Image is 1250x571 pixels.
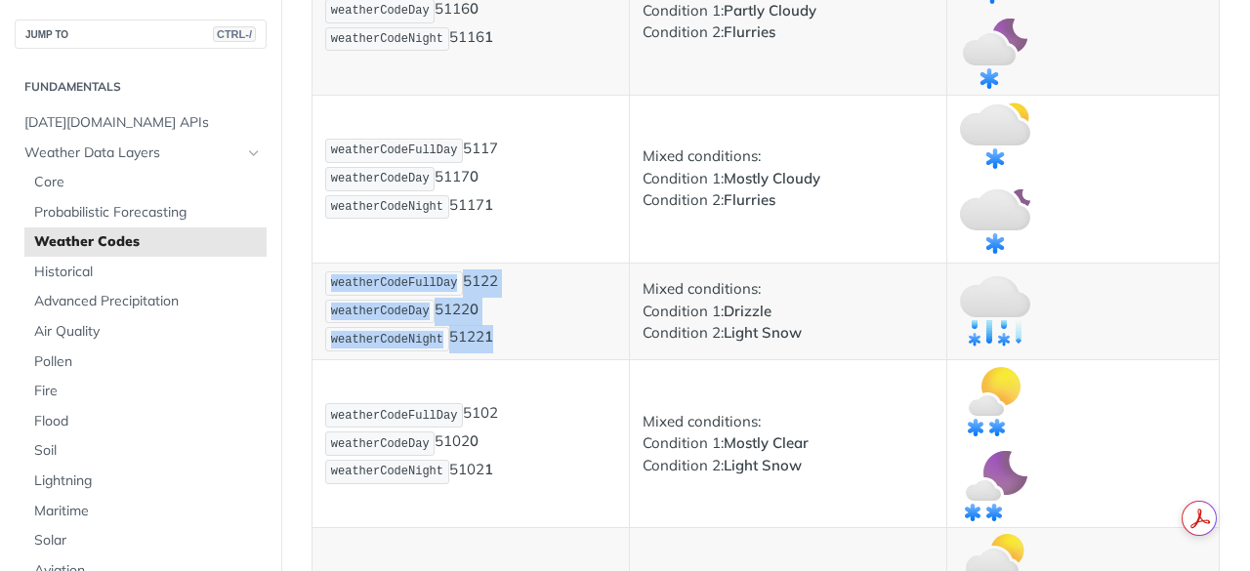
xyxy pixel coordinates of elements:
img: partly_cloudy_flurries_night [960,19,1030,89]
button: Hide subpages for Weather Data Layers [246,145,262,161]
a: Core [24,168,267,197]
span: [DATE][DOMAIN_NAME] APIs [24,113,262,133]
span: weatherCodeFullDay [331,409,458,423]
span: Soil [34,441,262,461]
a: Solar [24,526,267,555]
strong: Mostly Cloudy [724,169,820,187]
span: Weather Data Layers [24,143,241,163]
a: Fire [24,377,267,406]
span: Expand image [960,301,1030,319]
span: weatherCodeNight [331,333,443,347]
p: 5117 5117 5117 [325,137,616,221]
img: mostly_clear_light_snow_night [960,451,1030,521]
p: Mixed conditions: Condition 1: Condition 2: [643,145,934,212]
span: Expand image [960,125,1030,143]
a: Lightning [24,467,267,496]
span: Air Quality [34,322,262,342]
span: weatherCodeNight [331,32,443,46]
span: CTRL-/ [213,26,256,42]
strong: Light Snow [724,456,802,474]
a: Historical [24,258,267,287]
img: drizzle_light_snow [960,276,1030,347]
strong: Flurries [724,22,775,41]
span: Lightning [34,471,262,491]
strong: 0 [470,432,479,451]
p: Mixed conditions: Condition 1: Condition 2: [643,411,934,477]
span: weatherCodeDay [331,437,430,451]
strong: 1 [484,328,493,347]
h2: Fundamentals [15,78,267,96]
span: Advanced Precipitation [34,292,262,311]
a: Maritime [24,497,267,526]
span: Fire [34,382,262,401]
strong: 1 [484,27,493,46]
strong: Light Snow [724,323,802,342]
img: mostly_clear_light_snow_day [960,366,1030,436]
span: weatherCodeDay [331,172,430,185]
span: Expand image [960,475,1030,494]
strong: Drizzle [724,302,771,320]
strong: 0 [470,300,479,318]
strong: 0 [470,167,479,185]
button: JUMP TOCTRL-/ [15,20,267,49]
span: Maritime [34,502,262,521]
img: mostly_cloudy_flurries_night [960,186,1030,257]
span: Pollen [34,352,262,372]
a: Soil [24,436,267,466]
span: Solar [34,531,262,551]
span: Weather Codes [34,232,262,252]
span: Core [34,173,262,192]
a: Weather Codes [24,227,267,257]
a: Flood [24,407,267,436]
a: Pollen [24,347,267,377]
strong: Flurries [724,190,775,209]
span: Expand image [960,42,1030,61]
strong: 1 [484,195,493,214]
a: Advanced Precipitation [24,287,267,316]
p: 5102 5102 5102 [325,401,616,485]
a: [DATE][DOMAIN_NAME] APIs [15,108,267,138]
strong: Partly Cloudy [724,1,816,20]
span: weatherCodeDay [331,305,430,318]
a: Probabilistic Forecasting [24,198,267,227]
img: mostly_cloudy_flurries_day [960,102,1030,172]
span: Expand image [960,210,1030,228]
span: weatherCodeNight [331,200,443,214]
p: Mixed conditions: Condition 1: Condition 2: [643,278,934,345]
span: weatherCodeNight [331,465,443,478]
strong: Mostly Clear [724,433,809,452]
strong: 1 [484,460,493,478]
span: Probabilistic Forecasting [34,203,262,223]
span: weatherCodeFullDay [331,276,458,290]
span: Expand image [960,390,1030,409]
a: Weather Data LayersHide subpages for Weather Data Layers [15,139,267,168]
span: Flood [34,412,262,431]
span: weatherCodeDay [331,4,430,18]
span: Historical [34,263,262,282]
span: weatherCodeFullDay [331,143,458,157]
a: Air Quality [24,317,267,347]
p: 5122 5122 5122 [325,269,616,353]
